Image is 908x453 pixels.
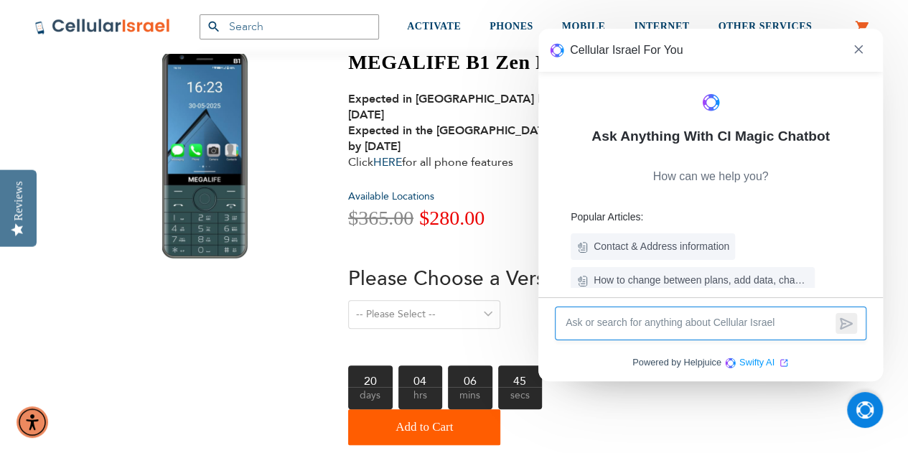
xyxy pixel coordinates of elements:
[373,154,402,170] a: HERE
[34,18,171,35] img: Cellular Israel Logo
[396,413,453,442] span: Add to Cart
[498,365,543,387] b: 45
[448,365,492,387] b: 06
[12,181,25,220] div: Reviews
[398,387,443,409] span: hrs
[17,406,48,438] div: Accessibility Menu
[162,50,248,258] img: MEGALIFE B1 Zen PRE-ORDER
[348,91,571,170] div: Click for all phone features
[634,21,689,32] span: INTERNET
[448,387,492,409] span: mins
[200,14,379,39] input: Search
[348,387,393,409] span: days
[419,207,485,229] span: $280.00
[348,207,413,229] span: $365.00
[348,365,393,387] b: 20
[348,190,434,203] a: Available Locations
[348,409,500,445] button: Add to Cart
[348,265,574,292] span: Please Choose a Version
[348,50,658,75] h1: MEGALIFE B1 Zen PRE-ORDER
[490,21,533,32] span: PHONES
[407,21,461,32] span: ACTIVATE
[498,387,543,409] span: secs
[348,91,555,154] strong: Expected in [GEOGRAPHIC_DATA] by [DATE] Expected in the [GEOGRAPHIC_DATA] by [DATE]
[398,365,443,387] b: 04
[562,21,606,32] span: MOBILE
[718,21,812,32] span: OTHER SERVICES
